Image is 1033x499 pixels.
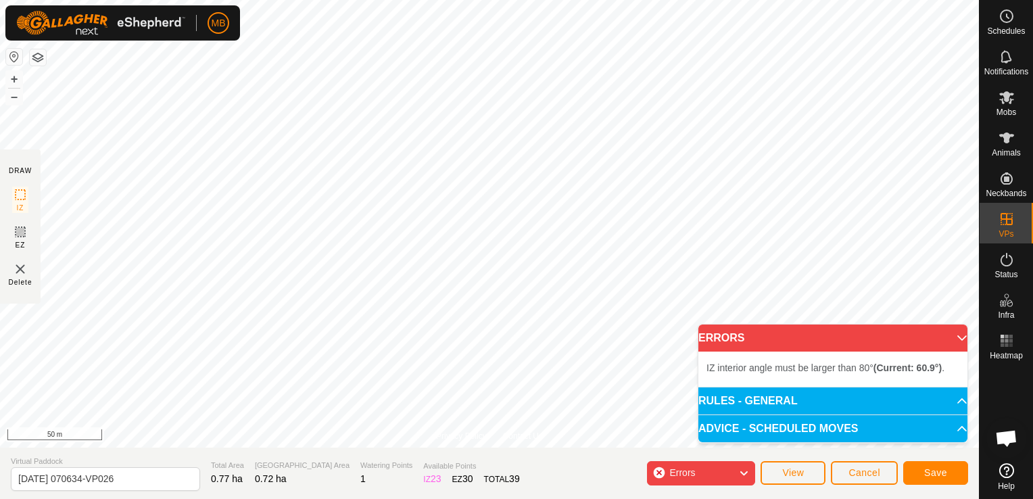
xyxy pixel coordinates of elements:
span: 0.72 ha [255,473,287,484]
span: ADVICE - SCHEDULED MOVES [698,423,858,434]
div: Open chat [986,418,1027,458]
span: 30 [462,473,473,484]
p-accordion-header: ADVICE - SCHEDULED MOVES [698,415,967,442]
span: EZ [16,240,26,250]
button: Map Layers [30,49,46,66]
span: Animals [992,149,1021,157]
span: 39 [509,473,520,484]
span: IZ [17,203,24,213]
span: IZ interior angle must be larger than 80° . [706,362,944,373]
span: Status [994,270,1017,279]
div: EZ [452,472,473,486]
span: 1 [360,473,366,484]
span: Help [998,482,1015,490]
button: Save [903,461,968,485]
span: Neckbands [986,189,1026,197]
span: RULES - GENERAL [698,396,798,406]
span: Heatmap [990,352,1023,360]
button: Reset Map [6,49,22,65]
span: 23 [431,473,441,484]
img: VP [12,261,28,277]
span: Schedules [987,27,1025,35]
div: TOTAL [484,472,520,486]
span: Notifications [984,68,1028,76]
span: Errors [669,467,695,478]
button: + [6,71,22,87]
b: (Current: 60.9°) [873,362,942,373]
span: Total Area [211,460,244,471]
p-accordion-header: RULES - GENERAL [698,387,967,414]
span: 0.77 ha [211,473,243,484]
span: View [782,467,804,478]
a: Privacy Policy [436,430,487,442]
p-accordion-content: ERRORS [698,352,967,387]
img: Gallagher Logo [16,11,185,35]
span: Watering Points [360,460,412,471]
span: VPs [999,230,1013,238]
a: Help [980,458,1033,496]
span: Mobs [996,108,1016,116]
span: Available Points [423,460,519,472]
span: Delete [9,277,32,287]
div: DRAW [9,166,32,176]
span: [GEOGRAPHIC_DATA] Area [255,460,350,471]
span: Infra [998,311,1014,319]
span: Cancel [848,467,880,478]
p-accordion-header: ERRORS [698,325,967,352]
span: Save [924,467,947,478]
button: Cancel [831,461,898,485]
div: IZ [423,472,441,486]
button: View [761,461,825,485]
span: Virtual Paddock [11,456,200,467]
span: ERRORS [698,333,744,343]
span: MB [212,16,226,30]
button: – [6,89,22,105]
a: Contact Us [503,430,543,442]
